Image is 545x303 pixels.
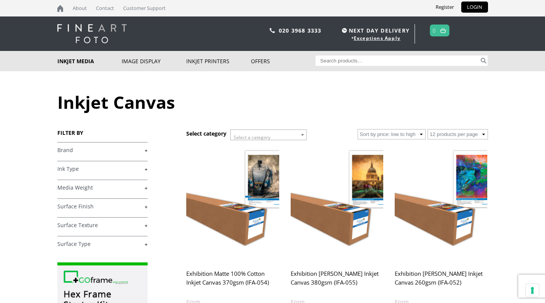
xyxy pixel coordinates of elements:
[395,146,487,262] img: Exhibition Matte Polyester Inkjet Canvas 260gsm (IFA-052)
[358,129,426,139] select: Shop order
[342,28,347,33] img: time.svg
[57,241,148,248] a: +
[354,35,400,41] a: Exceptions Apply
[291,267,383,297] h2: Exhibition [PERSON_NAME] Inkjet Canvas 380gsm (IFA-055)
[440,28,446,33] img: basket.svg
[430,2,460,13] a: Register
[186,146,279,262] img: Exhibition Matte 100% Cotton Inkjet Canvas 370gsm (IFA-054)
[251,51,316,71] a: Offers
[461,2,488,13] a: LOGIN
[57,90,488,114] h1: Inkjet Canvas
[57,24,127,43] img: logo-white.svg
[57,129,148,136] h3: FILTER BY
[186,130,226,137] h3: Select category
[270,28,275,33] img: phone.svg
[57,147,148,154] a: +
[316,56,479,66] input: Search products…
[122,51,186,71] a: Image Display
[479,56,488,66] button: Search
[234,134,270,141] span: Select a category
[57,142,148,157] h4: Brand
[186,51,251,71] a: Inkjet Printers
[57,51,122,71] a: Inkjet Media
[186,267,279,297] h2: Exhibition Matte 100% Cotton Inkjet Canvas 370gsm (IFA-054)
[57,184,148,192] a: +
[57,203,148,210] a: +
[340,26,410,35] span: NEXT DAY DELIVERY
[433,25,436,36] a: 0
[291,146,383,262] img: Exhibition Matte Polycotton Inkjet Canvas 380gsm (IFA-055)
[57,198,148,214] h4: Surface Finish
[395,267,487,297] h2: Exhibition [PERSON_NAME] Inkjet Canvas 260gsm (IFA-052)
[57,165,148,173] a: +
[57,161,148,176] h4: Ink Type
[57,217,148,233] h4: Surface Texture
[57,236,148,251] h4: Surface Type
[526,284,539,297] button: Your consent preferences for tracking technologies
[57,180,148,195] h4: Media Weight
[57,222,148,229] a: +
[279,27,322,34] a: 020 3968 3333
